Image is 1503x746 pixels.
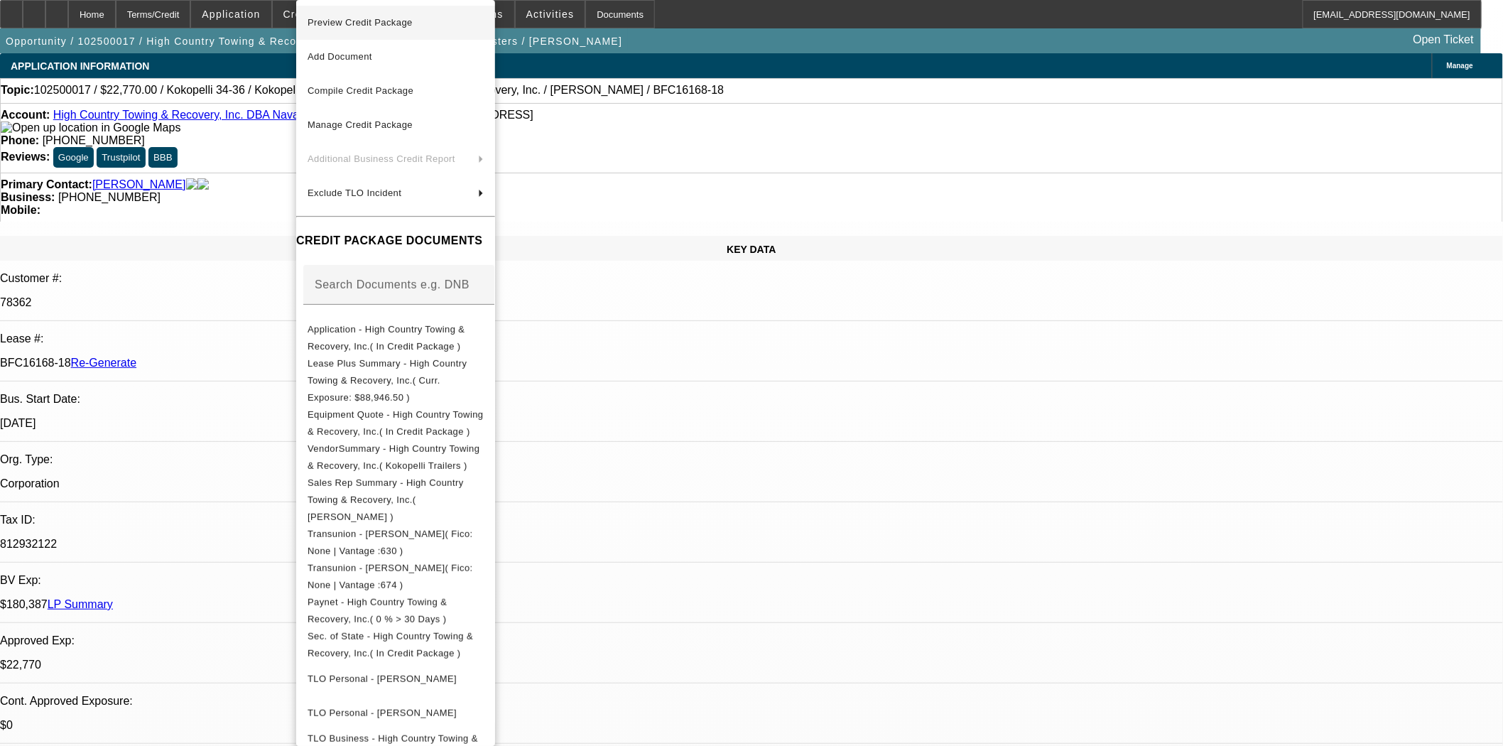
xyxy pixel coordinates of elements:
[296,662,495,696] button: TLO Personal - Teneyck, Amy
[296,475,495,526] button: Sales Rep Summary - High Country Towing & Recovery, Inc.( Seeley, Donald )
[308,51,372,62] span: Add Document
[315,279,470,291] mat-label: Search Documents e.g. DNB
[308,17,413,28] span: Preview Credit Package
[308,188,401,198] span: Exclude TLO Incident
[296,594,495,628] button: Paynet - High Country Towing & Recovery, Inc.( 0 % > 30 Days )
[308,477,464,522] span: Sales Rep Summary - High Country Towing & Recovery, Inc.( [PERSON_NAME] )
[296,560,495,594] button: Transunion - Teneyck, John( Fico: None | Vantage :674 )
[296,628,495,662] button: Sec. of State - High Country Towing & Recovery, Inc.( In Credit Package )
[296,355,495,406] button: Lease Plus Summary - High Country Towing & Recovery, Inc.( Curr. Exposure: $88,946.50 )
[308,674,457,684] span: TLO Personal - [PERSON_NAME]
[308,563,473,590] span: Transunion - [PERSON_NAME]( Fico: None | Vantage :674 )
[308,529,473,556] span: Transunion - [PERSON_NAME]( Fico: None | Vantage :630 )
[308,443,479,471] span: VendorSummary - High Country Towing & Recovery, Inc.( Kokopelli Trailers )
[296,440,495,475] button: VendorSummary - High Country Towing & Recovery, Inc.( Kokopelli Trailers )
[308,358,467,403] span: Lease Plus Summary - High Country Towing & Recovery, Inc.( Curr. Exposure: $88,946.50 )
[296,696,495,730] button: TLO Personal - Teneyck, John
[308,324,465,352] span: Application - High Country Towing & Recovery, Inc.( In Credit Package )
[308,597,447,625] span: Paynet - High Country Towing & Recovery, Inc.( 0 % > 30 Days )
[308,631,473,659] span: Sec. of State - High Country Towing & Recovery, Inc.( In Credit Package )
[296,232,495,249] h4: CREDIT PACKAGE DOCUMENTS
[296,406,495,440] button: Equipment Quote - High Country Towing & Recovery, Inc.( In Credit Package )
[296,526,495,560] button: Transunion - Teneyck, Amy( Fico: None | Vantage :630 )
[308,119,413,130] span: Manage Credit Package
[308,708,457,718] span: TLO Personal - [PERSON_NAME]
[296,321,495,355] button: Application - High Country Towing & Recovery, Inc.( In Credit Package )
[308,409,483,437] span: Equipment Quote - High Country Towing & Recovery, Inc.( In Credit Package )
[308,85,413,96] span: Compile Credit Package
